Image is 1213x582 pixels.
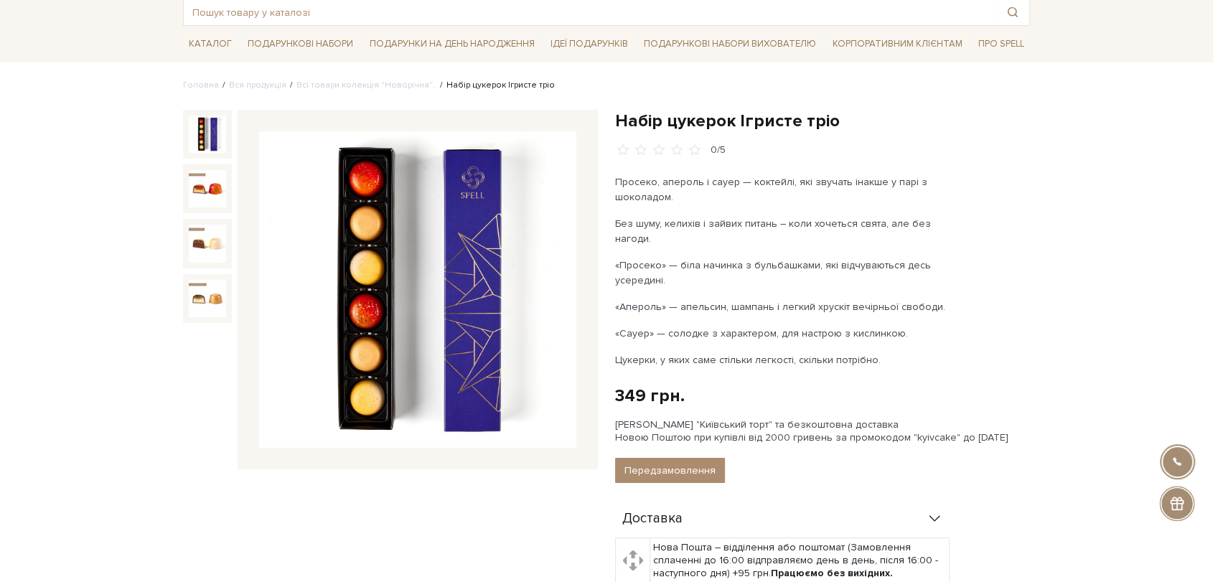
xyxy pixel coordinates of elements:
span: Доставка [622,512,683,525]
p: «Апероль» — апельсин, шампань і легкий хрускіт вечірньої свободи. [615,299,952,314]
a: Подарунки на День народження [364,33,540,55]
p: Цукерки, у яких саме стільки легкості, скільки потрібно. [615,352,952,367]
img: Набір цукерок Ігристе тріо [189,116,226,153]
img: Набір цукерок Ігристе тріо [189,225,226,262]
li: Набір цукерок Ігристе тріо [436,79,555,92]
a: Подарункові набори [242,33,359,55]
div: 349 грн. [615,385,685,407]
a: Головна [183,80,219,90]
p: «Сауер» — солодке з характером, для настрою з кислинкою. [615,326,952,341]
img: Набір цукерок Ігристе тріо [189,280,226,317]
img: Набір цукерок Ігристе тріо [189,170,226,207]
a: Вся продукція [229,80,286,90]
p: Просеко, апероль і сауер — коктейлі, які звучать інакше у парі з шоколадом. [615,174,952,205]
div: [PERSON_NAME] "Київський торт" та безкоштовна доставка Новою Поштою при купівлі від 2000 гривень ... [615,418,1030,444]
h1: Набір цукерок Ігристе тріо [615,110,1030,132]
a: Всі товари колекція "Новорічна".. [296,80,436,90]
a: Про Spell [973,33,1030,55]
button: Передзамовлення [615,458,725,483]
p: «Просеко» — біла начинка з бульбашками, які відчуваються десь усередині. [615,258,952,288]
div: 0/5 [711,144,726,157]
a: Ідеї подарунків [545,33,634,55]
img: Набір цукерок Ігристе тріо [259,131,576,449]
a: Корпоративним клієнтам [827,32,968,56]
a: Каталог [183,33,238,55]
a: Подарункові набори вихователю [638,32,822,56]
p: Без шуму, келихів і зайвих питань – коли хочеться свята, але без нагоди. [615,216,952,246]
b: Працюємо без вихідних. [771,567,893,579]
